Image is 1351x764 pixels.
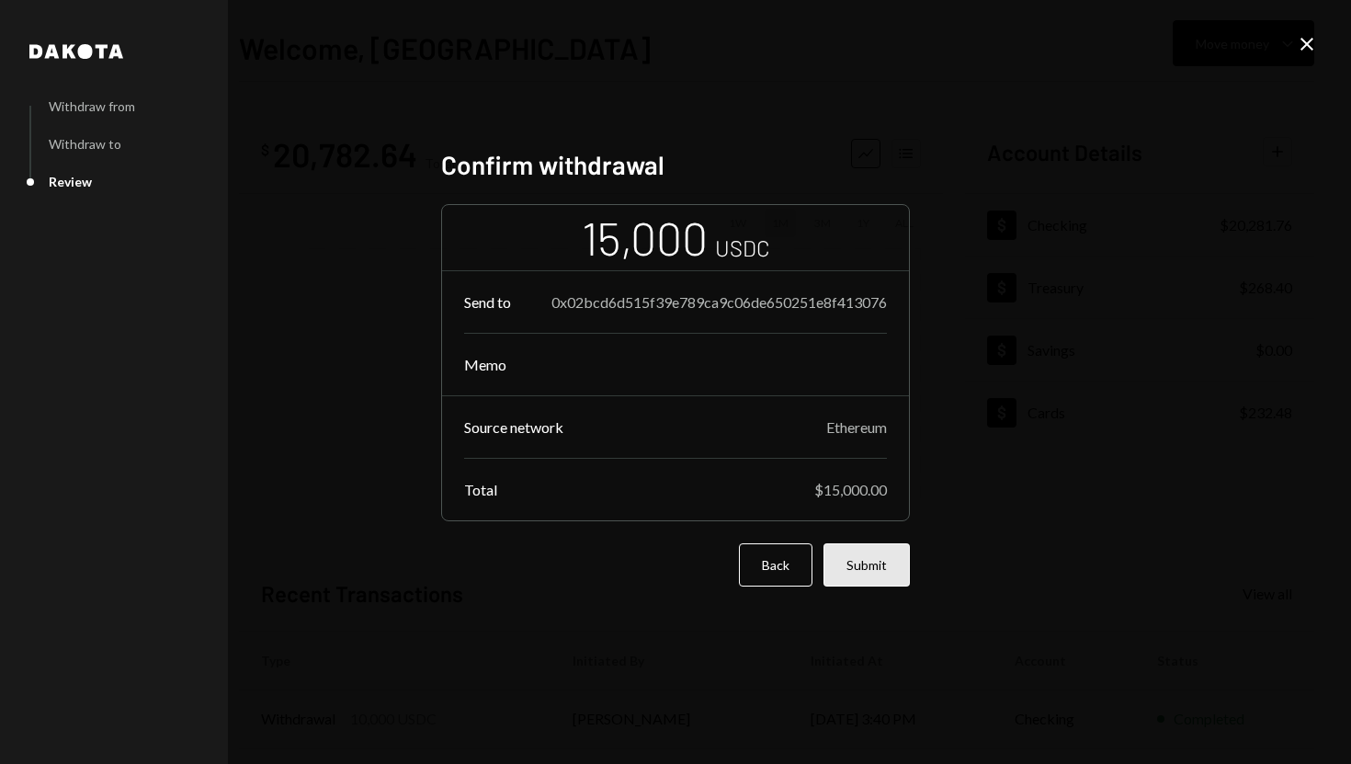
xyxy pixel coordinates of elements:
[49,98,135,114] div: Withdraw from
[826,418,887,436] div: Ethereum
[464,481,497,498] div: Total
[739,543,812,587] button: Back
[814,481,887,498] div: $15,000.00
[464,293,511,311] div: Send to
[49,174,92,189] div: Review
[823,543,910,587] button: Submit
[441,147,910,183] h2: Confirm withdrawal
[464,356,506,373] div: Memo
[582,209,708,267] div: 15,000
[715,233,770,263] div: USDC
[464,418,563,436] div: Source network
[551,293,887,311] div: 0x02bcd6d515f39e789ca9c06de650251e8f413076
[49,136,121,152] div: Withdraw to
